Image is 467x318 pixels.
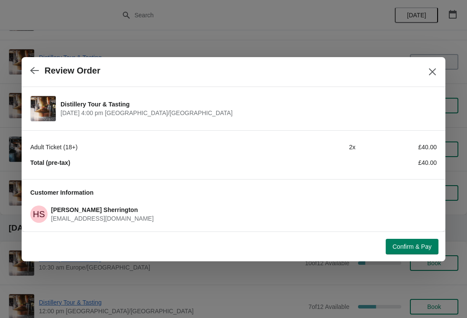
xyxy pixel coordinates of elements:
span: Howard [30,206,48,223]
span: Customer Information [30,189,93,196]
div: £40.00 [355,158,437,167]
div: 2 x [274,143,355,151]
span: Confirm & Pay [393,243,432,250]
span: [PERSON_NAME] Sherrington [51,206,138,213]
span: Distillery Tour & Tasting [61,100,432,109]
button: Confirm & Pay [386,239,438,254]
div: £40.00 [355,143,437,151]
img: Distillery Tour & Tasting | | August 13 | 4:00 pm Europe/London [31,96,56,121]
span: [EMAIL_ADDRESS][DOMAIN_NAME] [51,215,154,222]
strong: Total (pre-tax) [30,159,70,166]
h2: Review Order [45,66,100,76]
button: Close [425,64,440,80]
span: [DATE] 4:00 pm [GEOGRAPHIC_DATA]/[GEOGRAPHIC_DATA] [61,109,432,117]
text: HS [33,209,45,219]
div: Adult Ticket (18+) [30,143,274,151]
